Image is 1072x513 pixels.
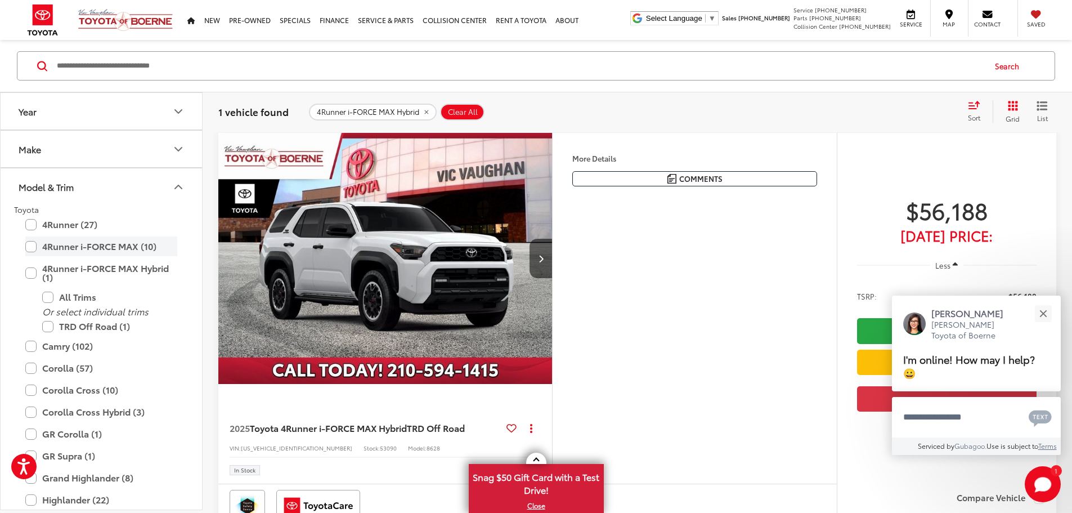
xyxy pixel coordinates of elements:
[1006,113,1020,123] span: Grid
[705,14,706,23] span: ​
[708,14,716,23] span: ▼
[230,422,502,434] a: 2025Toyota 4Runner i-FORCE MAX HybridTRD Off Road
[380,444,397,452] span: 53090
[968,113,980,122] span: Sort
[1055,468,1057,473] span: 1
[309,103,437,120] button: remove 4Runner%20i-FORCE%20MAX%20Hybrid
[172,142,185,156] div: Make
[572,154,817,162] h4: More Details
[25,468,177,488] label: Grand Highlander (8)
[14,204,39,215] span: Toyota
[78,8,173,32] img: Vic Vaughan Toyota of Boerne
[317,107,419,116] span: 4Runner i-FORCE MAX Hybrid
[918,441,954,450] span: Serviced by
[1028,100,1056,123] button: List View
[892,397,1061,438] textarea: Type your message
[25,215,177,234] label: 4Runner (27)
[56,52,984,79] input: Search by Make, Model, or Keyword
[448,107,478,116] span: Clear All
[1,93,203,130] button: YearYear
[1025,466,1061,502] svg: Start Chat
[408,444,427,452] span: Model:
[230,444,241,452] span: VIN:
[839,22,891,30] span: [PHONE_NUMBER]
[1031,301,1055,325] button: Close
[954,441,986,450] a: Gubagoo.
[898,20,923,28] span: Service
[530,423,532,432] span: dropdown dots
[42,305,149,318] i: Or select individual trims
[646,14,716,23] a: Select Language​
[931,319,1015,341] p: [PERSON_NAME] Toyota of Boerne
[172,105,185,118] div: Year
[25,258,177,287] label: 4Runner i-FORCE MAX Hybrid (1)
[1037,113,1048,122] span: List
[364,444,380,452] span: Stock:
[984,52,1035,80] button: Search
[646,14,702,23] span: Select Language
[738,14,790,22] span: [PHONE_NUMBER]
[19,106,37,117] div: Year
[25,446,177,466] label: GR Supra (1)
[407,421,465,434] span: TRD Off Road
[931,307,1015,319] p: [PERSON_NAME]
[903,351,1035,380] span: I'm online! How may I help? 😀
[25,402,177,422] label: Corolla Cross Hybrid (3)
[974,20,1001,28] span: Contact
[1,168,203,205] button: Model & TrimModel & Trim
[218,133,553,384] div: 2025 Toyota 4Runner i-FORCE MAX Hybrid TRD Off Road 0
[427,444,440,452] span: 8628
[19,144,41,154] div: Make
[1024,20,1048,28] span: Saved
[250,421,407,434] span: Toyota 4Runner i-FORCE MAX Hybrid
[440,103,485,120] button: Clear All
[218,104,289,118] span: 1 vehicle found
[218,133,553,384] a: 2025 Toyota 4Runner i-FORCE MAX Hybrid TRD Off Road2025 Toyota 4Runner i-FORCE MAX Hybrid TRD Off...
[986,441,1038,450] span: Use is subject to
[470,465,603,499] span: Snag $50 Gift Card with a Test Drive!
[857,386,1037,412] button: Get Price Now
[234,467,255,473] span: In Stock
[25,424,177,444] label: GR Corolla (1)
[530,239,552,278] button: Next image
[793,14,808,22] span: Parts
[892,296,1061,455] div: Close[PERSON_NAME][PERSON_NAME] Toyota of BoerneI'm online! How may I help? 😀Type your messageCha...
[25,358,177,378] label: Corolla (57)
[521,418,541,438] button: Actions
[809,14,861,22] span: [PHONE_NUMBER]
[25,237,177,256] label: 4Runner i-FORCE MAX (10)
[1025,404,1055,430] button: Chat with SMS
[25,380,177,400] label: Corolla Cross (10)
[1008,291,1037,302] span: $56,188
[1,131,203,167] button: MakeMake
[19,181,74,192] div: Model & Trim
[572,171,817,186] button: Comments
[42,316,177,336] label: TRD Off Road (1)
[957,493,1045,504] label: Compare Vehicle
[857,196,1037,224] span: $56,188
[1038,441,1057,450] a: Terms
[793,6,813,14] span: Service
[936,20,961,28] span: Map
[857,230,1037,241] span: [DATE] Price:
[722,14,737,22] span: Sales
[1029,409,1052,427] svg: Text
[25,490,177,510] label: Highlander (22)
[1025,466,1061,502] button: Toggle Chat Window
[815,6,867,14] span: [PHONE_NUMBER]
[218,133,553,385] img: 2025 Toyota 4Runner i-FORCE MAX Hybrid TRD Off Road
[230,421,250,434] span: 2025
[962,100,993,123] button: Select sort value
[172,180,185,194] div: Model & Trim
[241,444,352,452] span: [US_VEHICLE_IDENTIFICATION_NUMBER]
[857,350,1037,375] a: Value Your Trade
[857,291,877,302] span: TSRP:
[857,318,1037,344] a: Check Availability
[25,336,177,356] label: Camry (102)
[935,260,950,270] span: Less
[793,22,837,30] span: Collision Center
[993,100,1028,123] button: Grid View
[679,173,723,184] span: Comments
[667,174,676,184] img: Comments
